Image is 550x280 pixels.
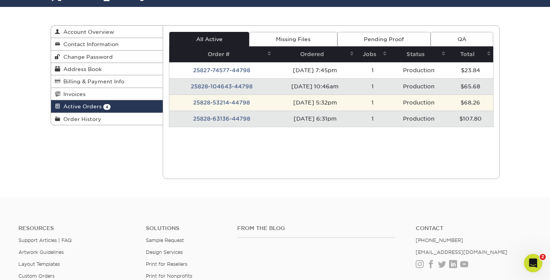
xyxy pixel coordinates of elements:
[274,78,356,94] td: [DATE] 10:46am
[146,225,225,232] h4: Solutions
[103,104,111,110] span: 4
[51,38,163,50] a: Contact Information
[356,46,389,62] th: Jobs
[60,66,102,72] span: Address Book
[51,63,163,75] a: Address Book
[2,257,65,277] iframe: Google Customer Reviews
[356,62,389,78] td: 1
[448,111,493,127] td: $107.80
[389,46,448,62] th: Status
[60,78,124,84] span: Billing & Payment Info
[389,111,448,127] td: Production
[416,237,463,243] a: [PHONE_NUMBER]
[169,46,274,62] th: Order #
[18,225,134,232] h4: Resources
[169,32,249,46] a: All Active
[51,75,163,88] a: Billing & Payment Info
[169,78,274,94] td: 25828-104643-44798
[146,273,192,279] a: Print for Nonprofits
[237,225,395,232] h4: From the Blog
[389,94,448,111] td: Production
[416,225,532,232] a: Contact
[540,254,546,260] span: 2
[169,111,274,127] td: 25828-63136-44798
[51,113,163,125] a: Order History
[60,116,101,122] span: Order History
[448,78,493,94] td: $65.68
[356,111,389,127] td: 1
[274,111,356,127] td: [DATE] 6:31pm
[146,261,187,267] a: Print for Resellers
[274,62,356,78] td: [DATE] 7:45pm
[169,94,274,111] td: 25828-53214-44798
[60,103,102,109] span: Active Orders
[51,26,163,38] a: Account Overview
[448,62,493,78] td: $23.84
[169,62,274,78] td: 25827-74577-44798
[146,237,184,243] a: Sample Request
[51,100,163,113] a: Active Orders 4
[51,51,163,63] a: Change Password
[274,46,356,62] th: Ordered
[524,254,542,272] iframe: Intercom live chat
[389,62,448,78] td: Production
[431,32,493,46] a: QA
[337,32,431,46] a: Pending Proof
[249,32,337,46] a: Missing Files
[18,237,72,243] a: Support Articles | FAQ
[448,94,493,111] td: $68.26
[356,94,389,111] td: 1
[356,78,389,94] td: 1
[18,249,64,255] a: Artwork Guidelines
[416,249,507,255] a: [EMAIL_ADDRESS][DOMAIN_NAME]
[60,91,86,97] span: Invoices
[274,94,356,111] td: [DATE] 5:32pm
[146,249,183,255] a: Design Services
[51,88,163,100] a: Invoices
[448,46,493,62] th: Total
[60,41,119,47] span: Contact Information
[60,54,113,60] span: Change Password
[389,78,448,94] td: Production
[60,29,114,35] span: Account Overview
